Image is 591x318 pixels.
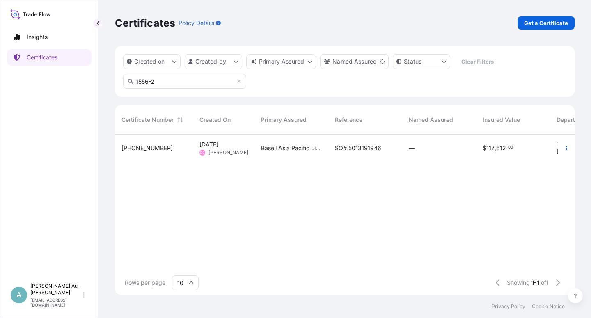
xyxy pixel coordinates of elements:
[557,116,584,124] span: Departure
[30,283,81,296] p: [PERSON_NAME] Au-[PERSON_NAME]
[496,145,506,151] span: 612
[195,57,227,66] p: Created by
[320,54,389,69] button: cargoOwner Filter options
[185,54,242,69] button: createdBy Filter options
[524,19,568,27] p: Get a Certificate
[261,144,322,152] span: Basell Asia Pacific Limited
[332,57,377,66] p: Named Assured
[199,116,231,124] span: Created On
[30,297,81,307] p: [EMAIL_ADDRESS][DOMAIN_NAME]
[483,116,520,124] span: Insured Value
[531,279,539,287] span: 1-1
[246,54,316,69] button: distributor Filter options
[404,57,421,66] p: Status
[518,16,575,30] a: Get a Certificate
[461,57,494,66] p: Clear Filters
[495,145,496,151] span: ,
[16,291,21,299] span: A
[115,16,175,30] p: Certificates
[393,54,450,69] button: certificateStatus Filter options
[179,19,214,27] p: Policy Details
[557,147,575,156] span: [DATE]
[125,279,165,287] span: Rows per page
[121,116,174,124] span: Certificate Number
[7,49,92,66] a: Certificates
[409,144,415,152] span: —
[486,145,495,151] span: 117
[7,29,92,45] a: Insights
[27,33,48,41] p: Insights
[208,149,248,156] span: [PERSON_NAME]
[483,145,486,151] span: $
[259,57,304,66] p: Primary Assured
[261,116,307,124] span: Primary Assured
[507,279,530,287] span: Showing
[541,279,549,287] span: of 1
[454,55,500,68] button: Clear Filters
[175,115,185,125] button: Sort
[409,116,453,124] span: Named Assured
[121,144,173,152] span: [PHONE_NUMBER]
[134,57,165,66] p: Created on
[123,54,181,69] button: createdOn Filter options
[27,53,57,62] p: Certificates
[492,303,525,310] a: Privacy Policy
[200,149,205,157] span: CC
[199,140,218,149] span: [DATE]
[335,116,362,124] span: Reference
[335,144,381,152] span: SO# 5013191946
[532,303,565,310] a: Cookie Notice
[506,146,508,149] span: .
[508,146,513,149] span: 00
[123,74,246,89] input: Search Certificate or Reference...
